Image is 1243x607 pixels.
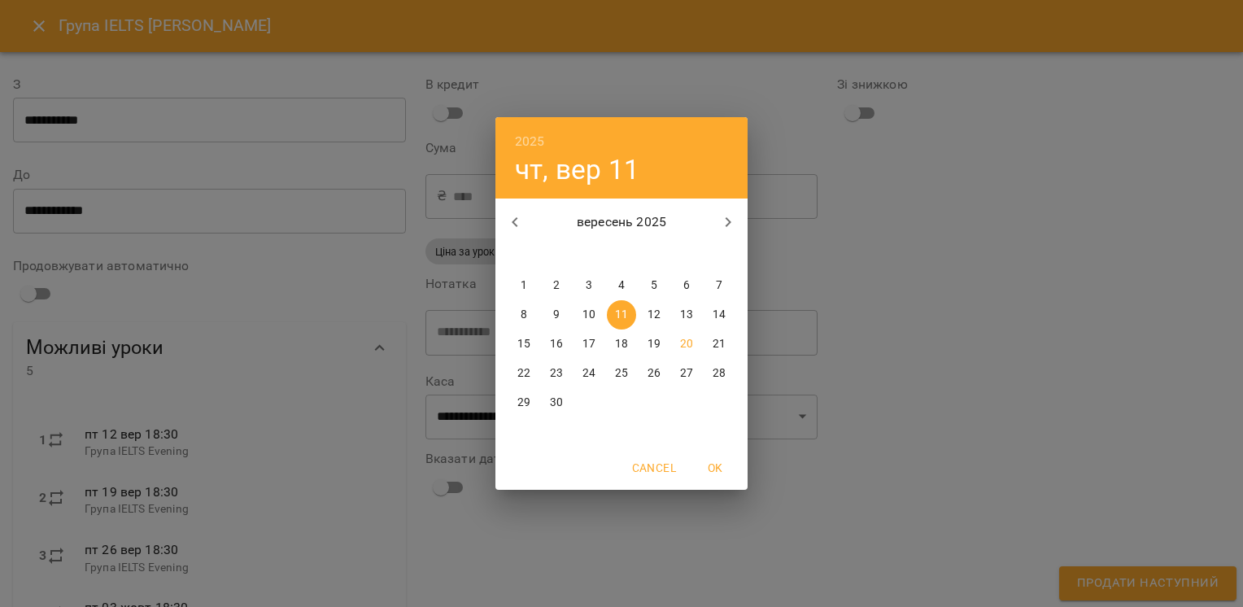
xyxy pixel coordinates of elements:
p: 22 [517,365,530,382]
p: 27 [680,365,693,382]
span: пт [639,247,669,263]
button: чт, вер 11 [515,153,639,186]
span: нд [704,247,734,263]
button: 22 [509,359,539,388]
p: 24 [582,365,595,382]
button: 14 [704,300,734,330]
span: OK [696,458,735,478]
button: 6 [672,271,701,300]
button: 17 [574,330,604,359]
p: 7 [716,277,722,294]
p: 15 [517,336,530,352]
span: пн [509,247,539,263]
button: 21 [704,330,734,359]
p: 10 [582,307,595,323]
button: 1 [509,271,539,300]
button: 2025 [515,130,545,153]
button: 25 [607,359,636,388]
p: 3 [586,277,592,294]
span: Cancel [632,458,676,478]
button: 3 [574,271,604,300]
button: 27 [672,359,701,388]
button: 11 [607,300,636,330]
p: 6 [683,277,690,294]
button: 2 [542,271,571,300]
p: 11 [615,307,628,323]
button: 18 [607,330,636,359]
span: вт [542,247,571,263]
p: 25 [615,365,628,382]
p: 17 [582,336,595,352]
button: 12 [639,300,669,330]
span: сб [672,247,701,263]
button: 7 [704,271,734,300]
button: 9 [542,300,571,330]
p: 13 [680,307,693,323]
button: 24 [574,359,604,388]
p: 29 [517,395,530,411]
button: 20 [672,330,701,359]
p: 1 [521,277,527,294]
span: ср [574,247,604,263]
button: 8 [509,300,539,330]
p: вересень 2025 [534,212,709,232]
button: 23 [542,359,571,388]
p: 18 [615,336,628,352]
button: 19 [639,330,669,359]
button: 30 [542,388,571,417]
p: 19 [648,336,661,352]
button: 13 [672,300,701,330]
p: 14 [713,307,726,323]
button: 4 [607,271,636,300]
button: OK [689,453,741,483]
p: 4 [618,277,625,294]
button: 15 [509,330,539,359]
p: 16 [550,336,563,352]
p: 23 [550,365,563,382]
p: 5 [651,277,657,294]
button: Cancel [626,453,683,483]
p: 12 [648,307,661,323]
p: 21 [713,336,726,352]
button: 26 [639,359,669,388]
button: 28 [704,359,734,388]
p: 30 [550,395,563,411]
button: 16 [542,330,571,359]
p: 28 [713,365,726,382]
p: 26 [648,365,661,382]
p: 20 [680,336,693,352]
p: 9 [553,307,560,323]
button: 29 [509,388,539,417]
button: 5 [639,271,669,300]
button: 10 [574,300,604,330]
p: 8 [521,307,527,323]
p: 2 [553,277,560,294]
span: чт [607,247,636,263]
